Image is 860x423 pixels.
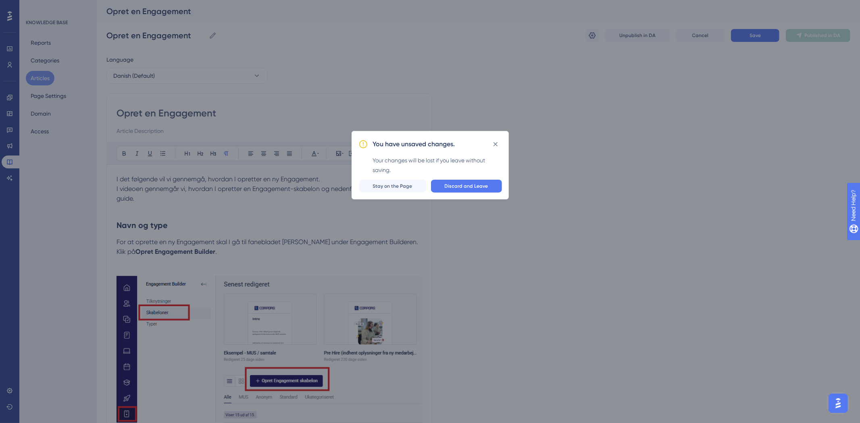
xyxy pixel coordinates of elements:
[373,183,412,189] span: Stay on the Page
[373,156,502,175] div: Your changes will be lost if you leave without saving.
[445,183,488,189] span: Discard and Leave
[826,391,850,415] iframe: UserGuiding AI Assistant Launcher
[19,2,50,12] span: Need Help?
[373,139,455,149] h2: You have unsaved changes.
